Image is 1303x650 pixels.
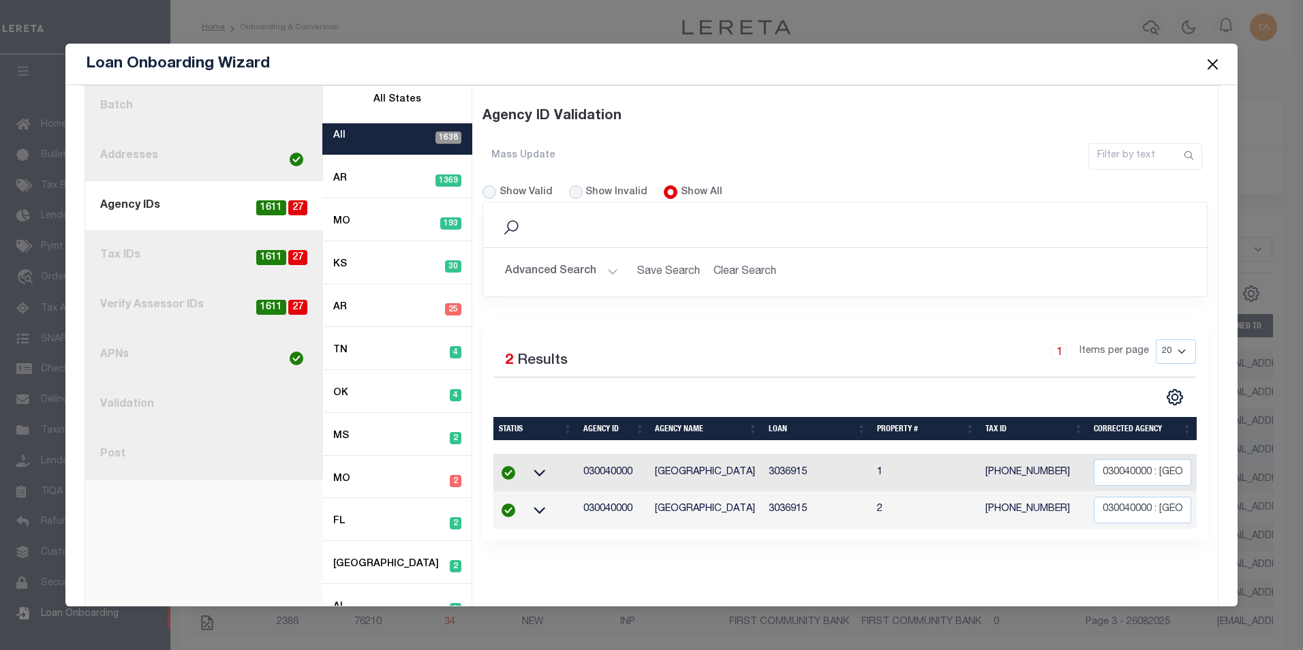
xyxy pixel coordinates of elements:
span: 2 [450,475,461,487]
img: check-icon-green.svg [290,352,303,365]
span: 1611 [256,250,286,266]
label: TN [333,343,348,358]
td: [GEOGRAPHIC_DATA] [649,454,763,491]
span: 27 [288,300,307,315]
label: MO [333,472,350,487]
th: Agency ID: activate to sort column ascending [578,417,650,440]
label: AL [333,600,346,615]
label: Results [517,350,568,372]
a: Addresses [85,131,323,181]
a: 1 [1052,344,1067,359]
a: Validation [85,380,323,430]
th: Agency Name: activate to sort column ascending [649,417,763,440]
h5: Loan Onboarding Wizard [86,55,270,74]
span: 30 [445,260,461,273]
span: Items per page [1079,344,1149,359]
span: 1 [450,603,461,615]
label: AR [333,300,347,315]
span: 1638 [435,131,461,144]
span: 2 [450,517,461,529]
img: check-icon-green.svg [290,153,303,166]
label: Show Invalid [585,185,647,200]
span: 25 [445,303,461,315]
span: 193 [440,217,461,230]
label: All [333,129,346,144]
span: 2 [450,560,461,572]
label: Show Valid [500,185,553,200]
label: Show All [681,185,722,200]
label: KS [333,258,347,273]
span: 2 [450,432,461,444]
td: 3036915 [763,491,872,529]
td: [PHONE_NUMBER] [980,454,1088,491]
span: 27 [288,250,307,266]
span: 1369 [435,174,461,187]
span: 1611 [256,200,286,216]
div: Agency ID Validation [482,90,1208,143]
label: MS [333,429,349,444]
td: 3036915 [763,454,872,491]
td: 030040000 [578,454,650,491]
label: OK [333,386,348,401]
td: 2 [872,491,980,529]
img: check-icon-green.svg [502,504,515,517]
th: Corrected Agency: activate to sort column ascending [1088,417,1197,440]
td: 030040000 [578,491,650,529]
span: 1611 [256,300,286,315]
button: Close [1204,55,1221,73]
label: MO [333,215,350,230]
label: All States [373,93,421,108]
a: Tax IDs271611 [85,231,323,281]
a: Agency IDs271611 [85,181,323,231]
span: 4 [450,389,461,401]
input: Filter by text [1089,144,1177,169]
label: FL [333,514,346,529]
label: [GEOGRAPHIC_DATA] [333,557,439,572]
button: Clear Search [708,259,782,285]
span: 27 [288,200,307,216]
span: 4 [450,346,461,358]
img: check-icon-green.svg [502,466,515,480]
button: Advanced Search [505,259,618,285]
td: [PHONE_NUMBER] [980,491,1088,529]
a: Verify Assessor IDs271611 [85,281,323,330]
td: 1 [872,454,980,491]
label: AR [333,172,347,187]
a: Batch [85,82,323,131]
button: Save Search [629,259,708,285]
th: Tax ID: activate to sort column ascending [980,417,1088,440]
a: Post [85,430,323,480]
a: APNs [85,330,323,380]
td: [GEOGRAPHIC_DATA] [649,491,763,529]
span: 2 [505,354,513,368]
th: Loan: activate to sort column ascending [763,417,872,440]
th: Status: activate to sort column ascending [493,417,578,440]
th: Property #: activate to sort column ascending [872,417,980,440]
